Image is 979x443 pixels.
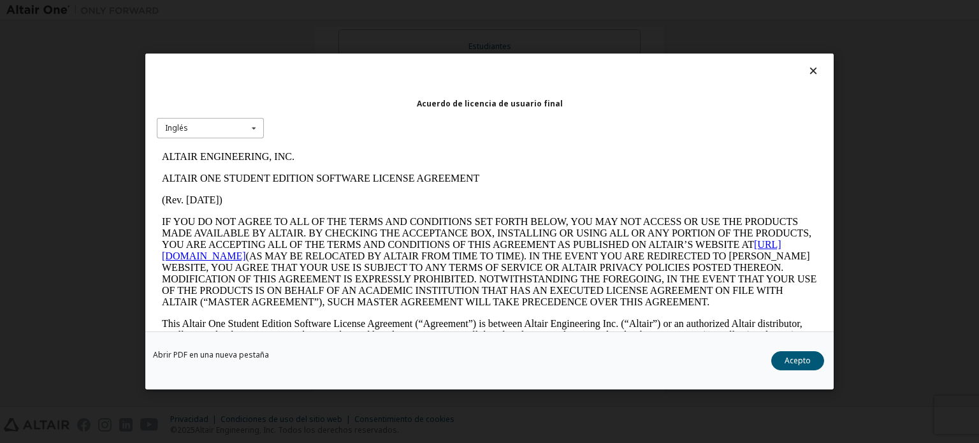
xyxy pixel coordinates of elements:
[5,48,660,60] p: (Rev. [DATE])
[771,351,824,370] button: Acepto
[5,70,660,162] p: IF YOU DO NOT AGREE TO ALL OF THE TERMS AND CONDITIONS SET FORTH BELOW, YOU MAY NOT ACCESS OR USE...
[5,172,660,218] p: This Altair One Student Edition Software License Agreement (“Agreement”) is between Altair Engine...
[165,122,188,133] font: Inglés
[153,351,269,359] a: Abrir PDF en una nueva pestaña
[5,5,660,17] p: ALTAIR ENGINEERING, INC.
[5,27,660,38] p: ALTAIR ONE STUDENT EDITION SOFTWARE LICENSE AGREEMENT
[153,349,269,360] font: Abrir PDF en una nueva pestaña
[417,98,563,109] font: Acuerdo de licencia de usuario final
[5,93,625,115] a: [URL][DOMAIN_NAME]
[785,355,811,366] font: Acepto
